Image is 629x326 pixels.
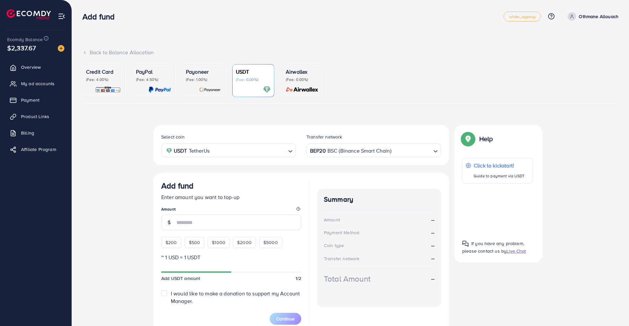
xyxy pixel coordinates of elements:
[504,12,541,21] a: white_agency
[306,134,342,140] label: Transfer network
[324,273,371,285] div: Total Amount
[189,239,200,246] span: $500
[136,77,171,82] p: (Fee: 4.50%)
[284,86,321,93] img: card
[263,239,278,246] span: $5000
[161,143,296,157] div: Search for option
[7,9,51,19] img: logo
[431,216,435,224] strong: --
[21,130,34,136] span: Billing
[236,68,271,76] p: USDT
[431,255,435,262] strong: --
[509,14,536,19] span: white_agency
[21,146,56,153] span: Affiliate Program
[462,240,469,247] img: Popup guide
[462,133,474,145] img: Popup guide
[166,148,172,154] img: coin
[431,275,435,283] strong: --
[462,240,524,254] span: If you have any problem, please contact us by
[306,143,441,157] div: Search for option
[189,146,210,156] span: TetherUs
[276,315,295,322] span: Continue
[565,12,618,21] a: Othmane Allouach
[21,97,39,103] span: Payment
[5,110,67,123] a: Product Links
[21,80,55,87] span: My ad accounts
[161,134,185,140] label: Select coin
[479,135,493,143] p: Help
[7,43,36,53] span: $2,337.67
[5,61,67,74] a: Overview
[324,195,435,204] h4: Summary
[82,12,120,21] h3: Add fund
[392,145,431,156] input: Search for option
[506,248,526,254] span: Live Chat
[7,36,43,43] span: Ecomdy Balance
[21,64,41,70] span: Overview
[5,126,67,139] a: Billing
[148,86,171,93] img: card
[161,193,301,201] p: Enter amount you want to top-up
[5,77,67,90] a: My ad accounts
[212,145,285,156] input: Search for option
[296,275,301,282] span: 1/2
[310,146,326,156] strong: BEP20
[21,113,49,120] span: Product Links
[270,313,301,325] button: Continue
[286,77,321,82] p: (Fee: 0.00%)
[237,239,252,246] span: $2000
[136,68,171,76] p: PayPal
[324,255,360,262] div: Transfer network
[161,181,193,190] h3: Add fund
[474,162,525,169] p: Click to kickstart!
[324,242,344,249] div: Coin type
[236,77,271,82] p: (Fee: 0.00%)
[161,206,301,214] legend: Amount
[601,296,624,321] iframe: Chat
[431,242,435,249] strong: --
[212,239,225,246] span: $1000
[174,146,187,156] strong: USDT
[58,45,64,52] img: image
[199,86,221,93] img: card
[474,172,525,180] p: Guide to payment via USDT
[58,13,65,20] img: menu
[161,253,301,261] p: ~ 1 USD = 1 USDT
[86,77,121,82] p: (Fee: 4.00%)
[186,77,221,82] p: (Fee: 1.00%)
[431,229,435,237] strong: --
[263,86,271,93] img: card
[86,68,121,76] p: Credit Card
[324,216,340,223] div: Amount
[327,146,392,156] span: BSC (Binance Smart Chain)
[95,86,121,93] img: card
[186,68,221,76] p: Payoneer
[324,229,359,236] div: Payment Method
[166,239,177,246] span: $200
[82,49,618,56] div: Back to Balance Allocation
[161,275,200,282] span: Add USDT amount
[579,13,618,20] p: Othmane Allouach
[171,290,300,305] span: I would like to make a donation to support my Account Manager.
[5,143,67,156] a: Affiliate Program
[5,93,67,107] a: Payment
[286,68,321,76] p: Airwallex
